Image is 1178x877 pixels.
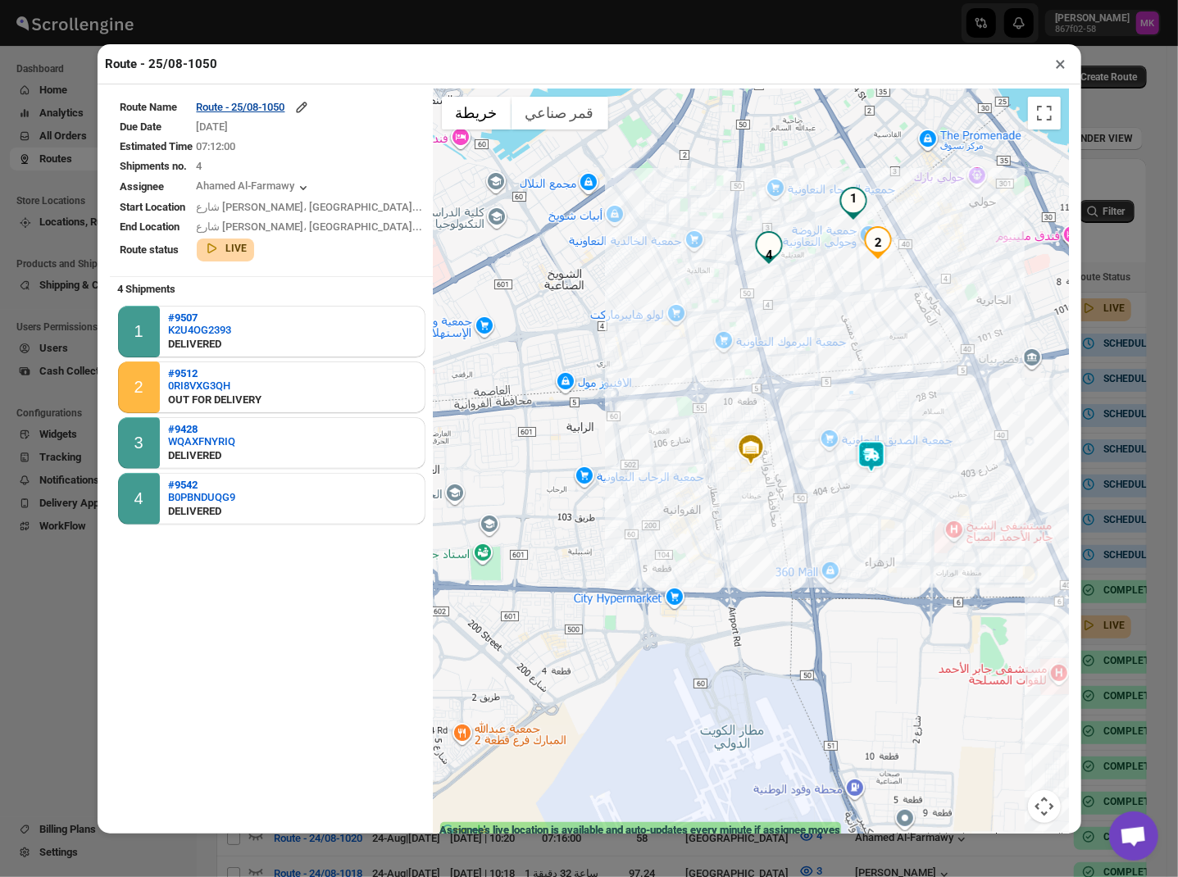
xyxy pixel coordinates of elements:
b: #9542 [168,479,198,491]
div: شارع [PERSON_NAME]، [GEOGRAPHIC_DATA]... [197,219,423,235]
div: 3 [134,434,143,452]
span: Shipments no. [121,160,188,172]
button: اختصارات لوحة المفاتيح [887,831,966,843]
b: #9512 [168,367,198,379]
button: Route - 25/08-1050 [197,99,310,116]
div: DELIVERED [168,503,235,520]
span: End Location [121,220,180,233]
span: Route Name [121,101,178,113]
button: #9428 [168,423,235,435]
div: DELIVERED [168,448,235,464]
b: #9428 [168,423,198,435]
span: Start Location [121,201,186,213]
div: 4 [753,239,785,271]
b: 4 Shipments [110,275,184,303]
span: Route status [121,243,180,256]
span: [DATE] [197,120,229,133]
div: 1 [837,189,870,222]
b: #9507 [168,311,198,324]
button: 0RI8VXG3QH [168,379,262,392]
div: 2 [862,226,894,259]
span: Map data ©2025 [976,832,1037,841]
button: × [1049,52,1073,75]
span: 07:12:00 [197,140,236,152]
a: البنود (يتم فتح الرابط في علامة تبويب جديدة) [1047,832,1064,841]
button: #9542 [168,479,235,491]
a: دردشة مفتوحة [1109,811,1158,861]
img: Google [438,821,492,843]
b: LIVE [226,243,248,254]
div: شارع [PERSON_NAME]، [GEOGRAPHIC_DATA]... [197,199,423,216]
button: LIVE [203,240,248,257]
h2: Route - 25/08-1050 [106,56,218,72]
button: B0PBNDUQG9 [168,491,235,503]
button: عناصر التحكّم بطريقة عرض الخريطة [1028,790,1061,823]
div: 4 [134,489,143,508]
button: K2U4OG2393 [168,324,231,336]
div: 2 [134,378,143,397]
span: Due Date [121,120,162,133]
button: Ahamed Al-Farmawy [197,179,312,196]
label: Assignee's live location is available and auto-updates every minute if assignee moves [440,822,841,838]
button: WQAXFNYRIQ [168,435,235,448]
button: عرض صور القمر الصناعي [512,97,608,130]
span: Estimated Time [121,140,193,152]
button: #9507 [168,311,231,324]
button: تبديل إلى العرض ملء الشاشة [1028,97,1061,130]
div: OUT FOR DELIVERY [168,392,262,408]
div: 1 [134,322,143,341]
span: 4 [197,160,202,172]
button: #9512 [168,367,262,379]
button: عرض خريطة الشارع [442,97,512,130]
a: ‏فتح هذه المنطقة في "خرائط Google" (يؤدي ذلك إلى فتح نافذة جديدة) [438,821,492,843]
div: DELIVERED [168,336,231,352]
span: Assignee [121,180,165,193]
